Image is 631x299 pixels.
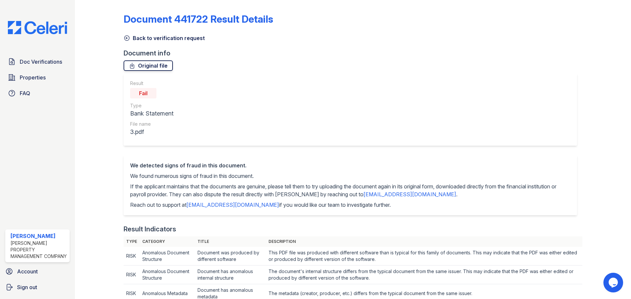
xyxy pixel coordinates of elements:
[266,266,582,284] td: The document's internal structure differs from the typical document from the same issuer. This ma...
[130,102,174,109] div: Type
[124,224,176,234] div: Result Indicators
[130,80,174,87] div: Result
[130,121,174,127] div: File name
[363,191,456,198] a: [EMAIL_ADDRESS][DOMAIN_NAME]
[195,236,266,247] th: Title
[130,109,174,118] div: Bank Statement
[124,60,173,71] a: Original file
[11,232,67,240] div: [PERSON_NAME]
[20,58,62,66] span: Doc Verifications
[130,161,571,169] div: We detected signs of fraud in this document.
[195,247,266,266] td: Document was produced by different software
[130,201,571,209] p: Reach out to support at if you would like our team to investigate further.
[130,127,174,137] div: 3.pdf
[3,265,72,278] a: Account
[266,236,582,247] th: Description
[3,281,72,294] a: Sign out
[603,273,624,292] iframe: chat widget
[195,266,266,284] td: Document has anomalous internal structure
[20,89,30,97] span: FAQ
[17,267,38,275] span: Account
[140,247,195,266] td: Anomalous Document Structure
[3,21,72,34] img: CE_Logo_Blue-a8612792a0a2168367f1c8372b55b34899dd931a85d93a1a3d3e32e68fde9ad4.png
[130,88,156,98] div: Fail
[5,87,70,100] a: FAQ
[124,266,140,284] td: RISK
[186,202,279,208] a: [EMAIL_ADDRESS][DOMAIN_NAME]
[140,266,195,284] td: Anomalous Document Structure
[11,240,67,260] div: [PERSON_NAME] Property Management Company
[456,191,457,198] span: .
[17,283,37,291] span: Sign out
[266,247,582,266] td: This PDF file was produced with different software than is typical for this family of documents. ...
[124,49,582,58] div: Document info
[124,236,140,247] th: Type
[5,55,70,68] a: Doc Verifications
[130,172,571,180] p: We found numerous signs of fraud in this document.
[124,34,205,42] a: Back to verification request
[124,247,140,266] td: RISK
[5,71,70,84] a: Properties
[140,236,195,247] th: Category
[130,182,571,198] p: If the applicant maintains that the documents are genuine, please tell them to try uploading the ...
[20,74,46,81] span: Properties
[124,13,273,25] a: Document 441722 Result Details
